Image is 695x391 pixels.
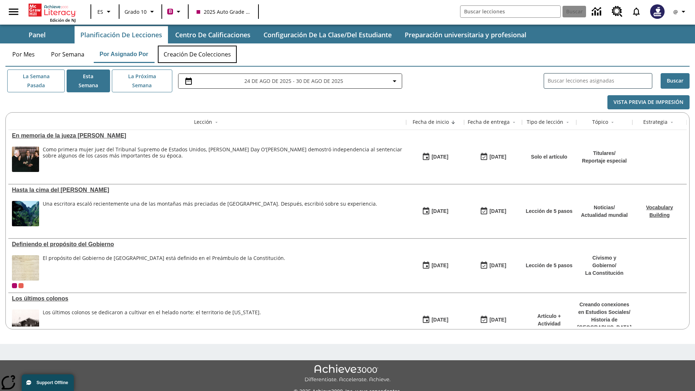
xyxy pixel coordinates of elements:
[510,118,518,127] button: Sort
[531,153,567,161] p: Solo el artículo
[43,147,403,172] div: Como primera mujer juez del Tribunal Supremo de Estados Unidos, Sandra Day O'Connor demostró inde...
[607,2,627,21] a: Centro de recursos, Se abrirá en una pestaña nueva.
[477,150,509,164] button: 08/24/25: Último día en que podrá accederse la lección
[29,2,76,23] div: Portada
[673,8,678,16] span: @
[12,133,403,139] div: En memoria de la jueza O'Connor
[489,261,506,270] div: [DATE]
[112,70,172,92] button: La próxima semana
[580,269,629,277] p: La Constitución
[181,77,399,85] button: Seleccione el intervalo de fechas opción del menú
[526,262,572,269] p: Lección de 5 pasos
[43,201,377,207] div: Una escritora escaló recientemente una de las montañas más preciadas de [GEOGRAPHIC_DATA]. Despué...
[197,8,250,16] span: 2025 Auto Grade 10
[548,76,652,86] input: Buscar lecciones asignadas
[489,207,506,216] div: [DATE]
[413,118,449,126] div: Fecha de inicio
[12,241,403,248] a: Definiendo el propósito del Gobierno , Lecciones
[12,295,403,302] a: Los últimos colonos, Lecciones
[122,5,159,18] button: Grado: Grado 10, Elige un grado
[43,310,261,316] div: Los últimos colonos se dedicaron a cultivar en el helado norte: el territorio de [US_STATE].
[12,283,17,288] div: Clase actual
[431,207,448,216] div: [DATE]
[5,46,42,63] button: Por mes
[646,205,673,218] a: Vocabulary Building
[125,8,147,16] span: Grado 10
[1,26,73,43] button: Panel
[12,201,39,226] img: 6000 escalones de piedra para escalar el Monte Tai en la campiña china
[3,1,24,22] button: Abrir el menú lateral
[627,2,646,21] a: Notificaciones
[577,301,632,316] p: Creando conexiones en Estudios Sociales /
[577,316,632,339] p: Historia de [GEOGRAPHIC_DATA] I
[431,152,448,161] div: [DATE]
[580,254,629,269] p: Civismo y Gobierno /
[431,261,448,270] div: [DATE]
[258,26,397,43] button: Configuración de la clase/del estudiante
[67,70,110,92] button: Esta semana
[43,255,285,281] div: El propósito del Gobierno de Estados Unidos está definido en el Preámbulo de la Constitución.
[563,118,572,127] button: Sort
[12,295,403,302] div: Los últimos colonos
[194,118,212,126] div: Lección
[460,6,560,17] input: Buscar campo
[50,17,76,23] span: Edición de NJ
[169,26,256,43] button: Centro de calificaciones
[449,118,458,127] button: Sort
[646,2,669,21] button: Escoja un nuevo avatar
[582,150,627,157] p: Titulares /
[420,205,451,218] button: 07/22/25: Primer día en que estuvo disponible la lección
[94,46,154,63] button: Por asignado por
[212,118,221,127] button: Sort
[581,204,628,211] p: Noticias /
[97,8,103,16] span: ES
[12,255,39,281] img: Este documento histórico, escrito en caligrafía sobre pergamino envejecido, es el Preámbulo de la...
[607,95,690,109] button: Vista previa de impresión
[304,365,391,383] img: Achieve3000 Differentiate Accelerate Achieve
[661,73,690,89] button: Buscar
[592,118,608,126] div: Tópico
[93,5,117,18] button: Lenguaje: ES, Selecciona un idioma
[643,118,667,126] div: Estrategia
[667,118,676,127] button: Sort
[12,147,39,172] img: El presidente del Tribunal Supremo, Warren Burger, vestido con una toga negra, levanta su mano de...
[37,380,68,385] span: Support Offline
[43,310,261,335] div: Los últimos colonos se dedicaron a cultivar en el helado norte: el territorio de Alaska.
[12,241,403,248] div: Definiendo el propósito del Gobierno
[489,152,506,161] div: [DATE]
[244,77,343,85] span: 24 de ago de 2025 - 30 de ago de 2025
[12,133,403,139] a: En memoria de la jueza O'Connor, Lecciones
[399,26,532,43] button: Preparación universitaria y profesional
[420,313,451,327] button: 04/14/25: Primer día en que estuvo disponible la lección
[489,315,506,324] div: [DATE]
[582,157,627,165] p: Reportaje especial
[526,312,573,328] p: Artículo + Actividad
[669,5,692,18] button: Perfil/Configuración
[43,147,403,159] div: Como primera mujer juez del Tribunal Supremo de Estados Unidos, [PERSON_NAME] Day O'[PERSON_NAME]...
[158,46,237,63] button: Creación de colecciones
[29,3,76,17] a: Portada
[420,150,451,164] button: 08/24/25: Primer día en que estuvo disponible la lección
[75,26,168,43] button: Planificación de lecciones
[12,310,39,335] img: Foto en blanco y negro de principios del siglo 20 de una pareja delante de una cabaña de madera c...
[43,201,377,226] div: Una escritora escaló recientemente una de las montañas más preciadas de China. Después, escribió ...
[12,187,403,193] div: Hasta la cima del monte Tai
[581,211,628,219] p: Actualidad mundial
[22,374,74,391] button: Support Offline
[169,7,172,16] span: B
[477,313,509,327] button: 04/20/26: Último día en que podrá accederse la lección
[526,207,572,215] p: Lección de 5 pasos
[7,70,65,92] button: La semana pasada
[420,259,451,273] button: 07/01/25: Primer día en que estuvo disponible la lección
[608,118,617,127] button: Sort
[527,118,563,126] div: Tipo de lección
[431,315,448,324] div: [DATE]
[587,2,607,22] a: Centro de información
[18,283,24,288] span: OL 2025 Auto Grade 11
[468,118,510,126] div: Fecha de entrega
